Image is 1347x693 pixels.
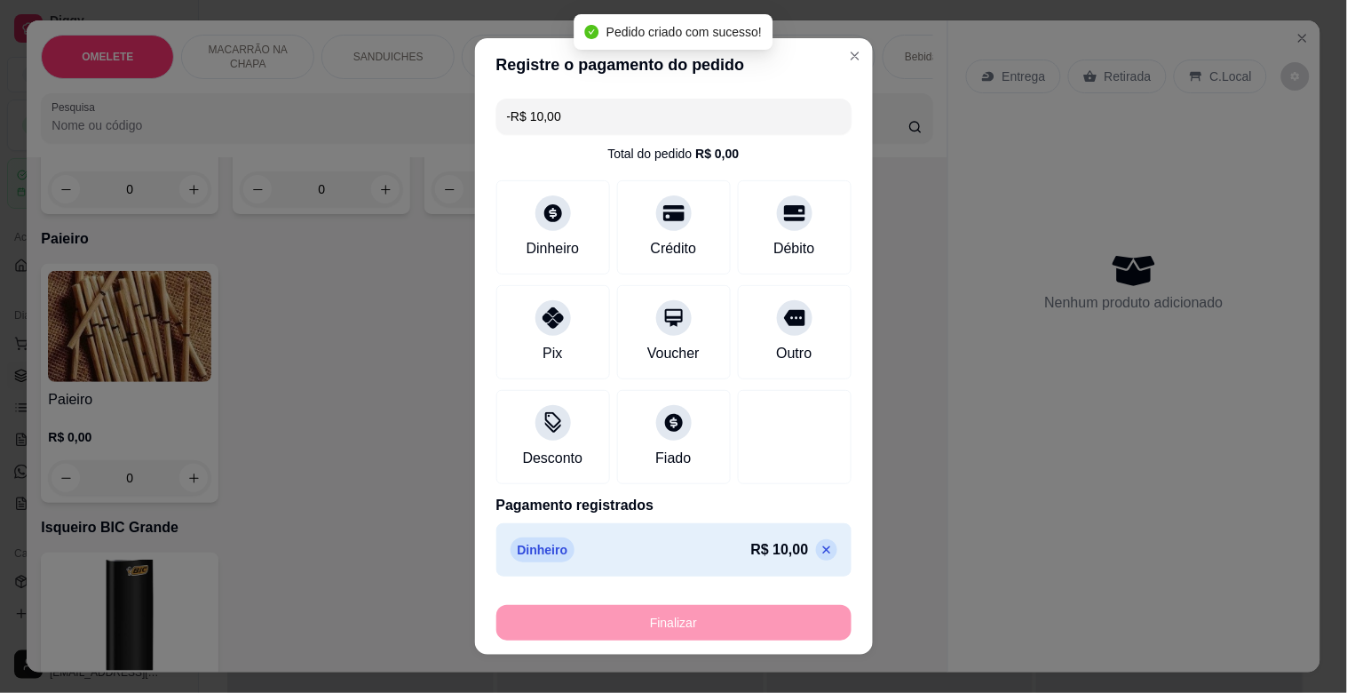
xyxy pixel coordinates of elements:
div: Desconto [523,448,583,469]
div: Voucher [647,343,700,364]
div: Crédito [651,238,697,259]
div: Débito [773,238,814,259]
div: Pix [543,343,562,364]
p: R$ 10,00 [751,539,809,561]
div: Fiado [655,448,691,469]
div: Outro [776,343,812,364]
span: check-circle [585,25,599,39]
header: Registre o pagamento do pedido [475,38,873,92]
p: Pagamento registrados [496,495,852,516]
span: Pedido criado com sucesso! [606,25,762,39]
p: Dinheiro [511,538,575,562]
div: R$ 0,00 [695,145,739,163]
div: Total do pedido [607,145,739,163]
button: Close [841,42,869,70]
input: Ex.: hambúrguer de cordeiro [507,99,841,134]
div: Dinheiro [527,238,580,259]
